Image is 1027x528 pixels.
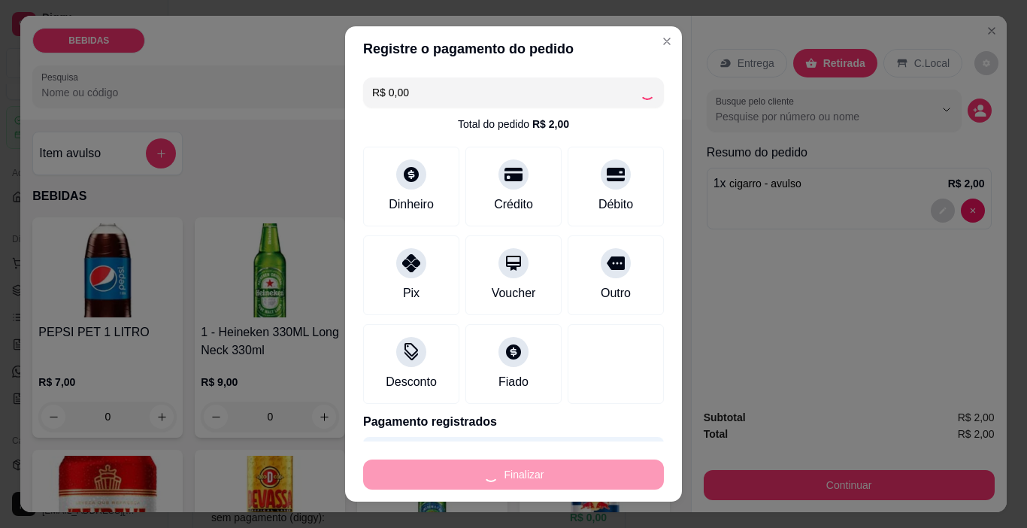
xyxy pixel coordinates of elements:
p: Pagamento registrados [363,413,664,431]
div: Voucher [492,284,536,302]
div: Total do pedido [458,117,569,132]
div: Fiado [498,373,529,391]
header: Registre o pagamento do pedido [345,26,682,71]
div: Crédito [494,196,533,214]
div: Pix [403,284,420,302]
input: Ex.: hambúrguer de cordeiro [372,77,640,108]
div: Dinheiro [389,196,434,214]
div: Desconto [386,373,437,391]
button: Close [655,29,679,53]
div: Loading [640,85,655,100]
div: Débito [598,196,633,214]
div: Outro [601,284,631,302]
div: R$ 2,00 [532,117,569,132]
